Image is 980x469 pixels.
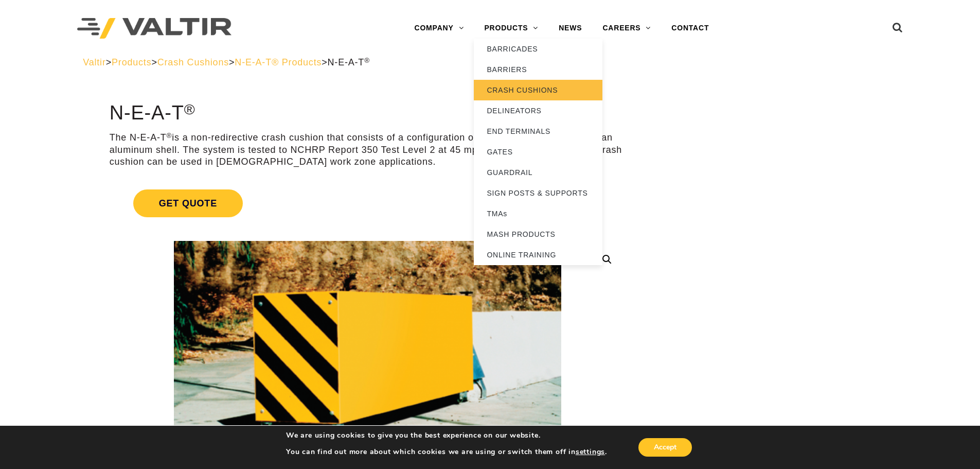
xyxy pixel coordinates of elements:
a: N-E-A-T® Products [235,57,322,67]
a: Get Quote [110,177,626,230]
a: TMAs [474,203,602,224]
a: SIGN POSTS & SUPPORTS [474,183,602,203]
a: MASH PRODUCTS [474,224,602,245]
a: PRODUCTS [474,18,548,39]
a: BARRIERS [474,59,602,80]
a: CRASH CUSHIONS [474,80,602,100]
a: NEWS [548,18,592,39]
a: DELINEATORS [474,100,602,121]
a: ONLINE TRAINING [474,245,602,265]
img: Valtir [77,18,231,39]
h1: N-E-A-T [110,102,626,124]
sup: ® [184,101,195,117]
a: Products [112,57,151,67]
span: Get Quote [133,189,243,217]
div: > > > > [83,57,897,68]
a: END TERMINALS [474,121,602,142]
sup: ® [364,57,370,64]
a: COMPANY [404,18,474,39]
a: GATES [474,142,602,162]
span: N-E-A-T [328,57,370,67]
button: Accept [638,438,692,457]
p: We are using cookies to give you the best experience on our website. [286,431,607,440]
a: CAREERS [592,18,661,39]
a: BARRICADES [474,39,602,59]
a: GUARDRAIL [474,162,602,183]
p: The N-E-A-T is a non-redirective crash cushion that consists of a configuration of aluminum cells... [110,132,626,168]
a: Crash Cushions [157,57,229,67]
button: settings [576,447,605,457]
sup: ® [167,132,172,140]
a: CONTACT [661,18,719,39]
p: You can find out more about which cookies we are using or switch them off in . [286,447,607,457]
a: Valtir [83,57,105,67]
